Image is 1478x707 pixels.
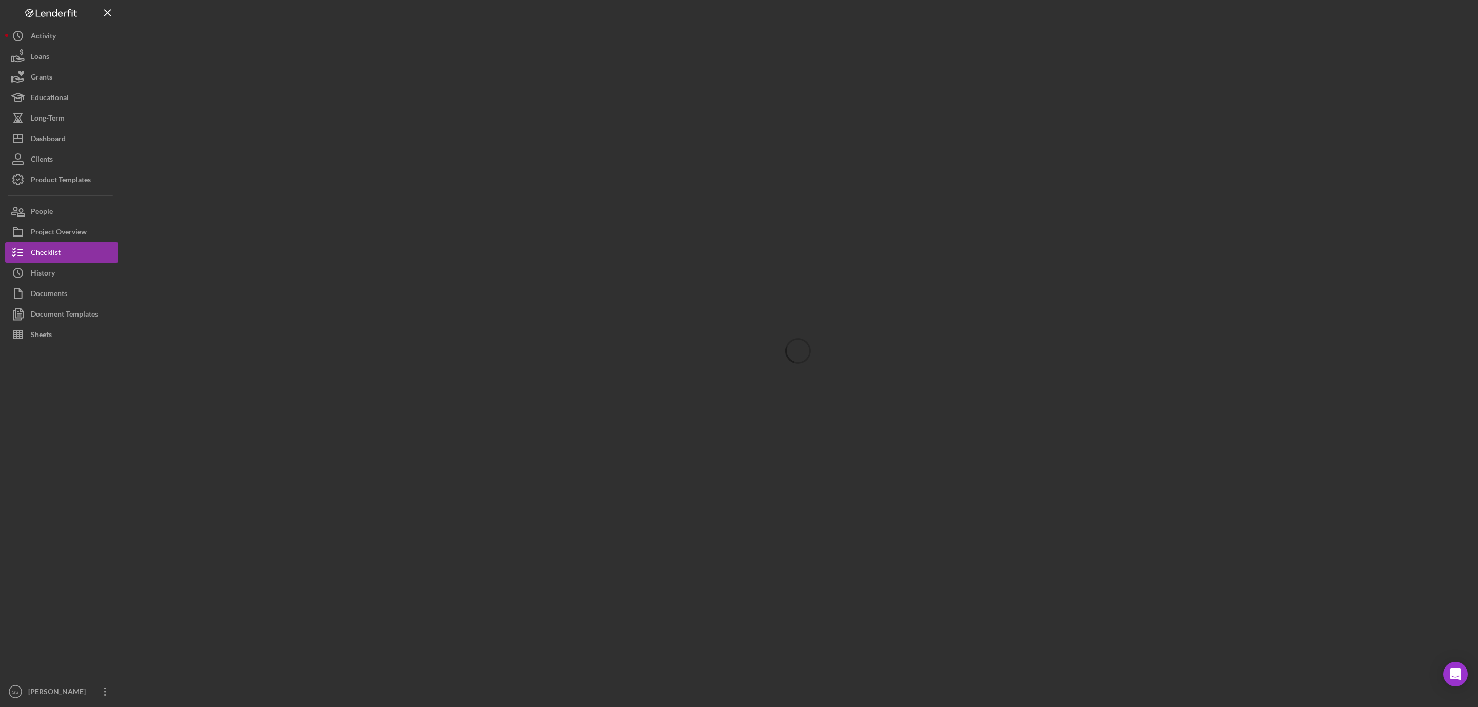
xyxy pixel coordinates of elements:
button: People [5,201,118,222]
button: Project Overview [5,222,118,242]
div: Loans [31,46,49,69]
div: Grants [31,67,52,90]
div: Educational [31,87,69,110]
div: Open Intercom Messenger [1443,662,1468,686]
button: Checklist [5,242,118,263]
button: SS[PERSON_NAME] [5,681,118,702]
div: Sheets [31,324,52,347]
div: Clients [31,149,53,172]
div: Product Templates [31,169,91,192]
button: Grants [5,67,118,87]
div: Dashboard [31,128,66,151]
div: People [31,201,53,224]
div: Document Templates [31,304,98,327]
button: Product Templates [5,169,118,190]
div: Documents [31,283,67,306]
button: Loans [5,46,118,67]
button: Sheets [5,324,118,345]
div: Project Overview [31,222,87,245]
button: History [5,263,118,283]
button: Long-Term [5,108,118,128]
button: Educational [5,87,118,108]
div: Checklist [31,242,61,265]
button: Activity [5,26,118,46]
text: SS [12,689,19,695]
div: Activity [31,26,56,49]
button: Dashboard [5,128,118,149]
div: History [31,263,55,286]
button: Documents [5,283,118,304]
div: Long-Term [31,108,65,131]
button: Clients [5,149,118,169]
button: Document Templates [5,304,118,324]
div: [PERSON_NAME] [26,681,92,704]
